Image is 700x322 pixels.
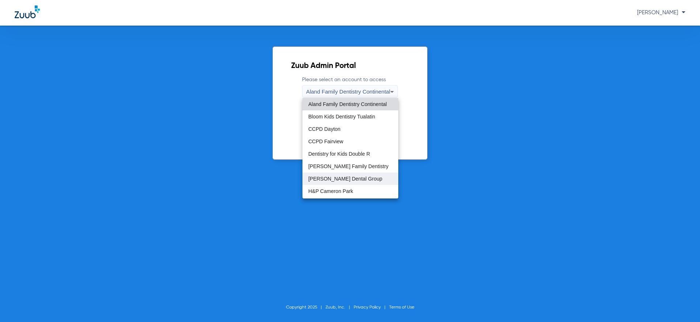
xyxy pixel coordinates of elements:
[308,102,387,107] span: Aland Family Dentistry Continental
[308,189,353,194] span: H&P Cameron Park
[663,287,700,322] iframe: Chat Widget
[308,164,388,169] span: [PERSON_NAME] Family Dentistry
[308,176,382,181] span: [PERSON_NAME] Dental Group
[308,126,340,132] span: CCPD Dayton
[308,151,370,156] span: Dentistry for Kids Double R
[308,114,375,119] span: Bloom Kids Dentistry Tualatin
[308,139,343,144] span: CCPD Fairview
